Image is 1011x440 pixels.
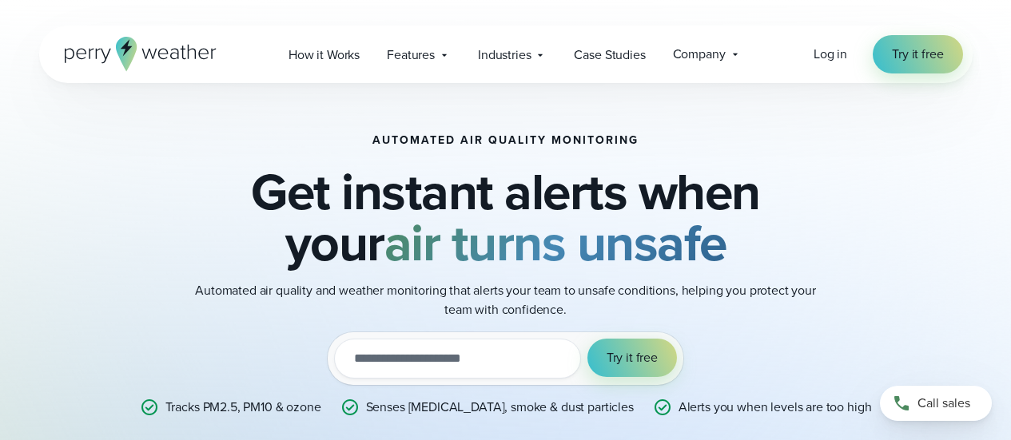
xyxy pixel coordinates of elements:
[679,398,872,417] p: Alerts you when levels are too high
[587,339,677,377] button: Try it free
[275,38,373,71] a: How it Works
[814,45,847,63] span: Log in
[119,166,893,268] h2: Get instant alerts when your
[892,45,943,64] span: Try it free
[384,205,726,280] strong: air turns unsafe
[560,38,659,71] a: Case Studies
[814,45,847,64] a: Log in
[673,45,726,64] span: Company
[607,348,658,367] span: Try it free
[873,35,962,73] a: Try it free
[366,398,634,417] p: Senses [MEDICAL_DATA], smoke & dust particles
[387,46,435,65] span: Features
[478,46,531,65] span: Industries
[574,46,645,65] span: Case Studies
[186,281,826,319] p: Automated air quality and weather monitoring that alerts your team to unsafe conditions, helping ...
[880,386,992,421] a: Call sales
[372,134,639,147] h1: Automated Air Quality Monitoring
[289,46,360,65] span: How it Works
[165,398,321,417] p: Tracks PM2.5, PM10 & ozone
[917,394,970,413] span: Call sales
